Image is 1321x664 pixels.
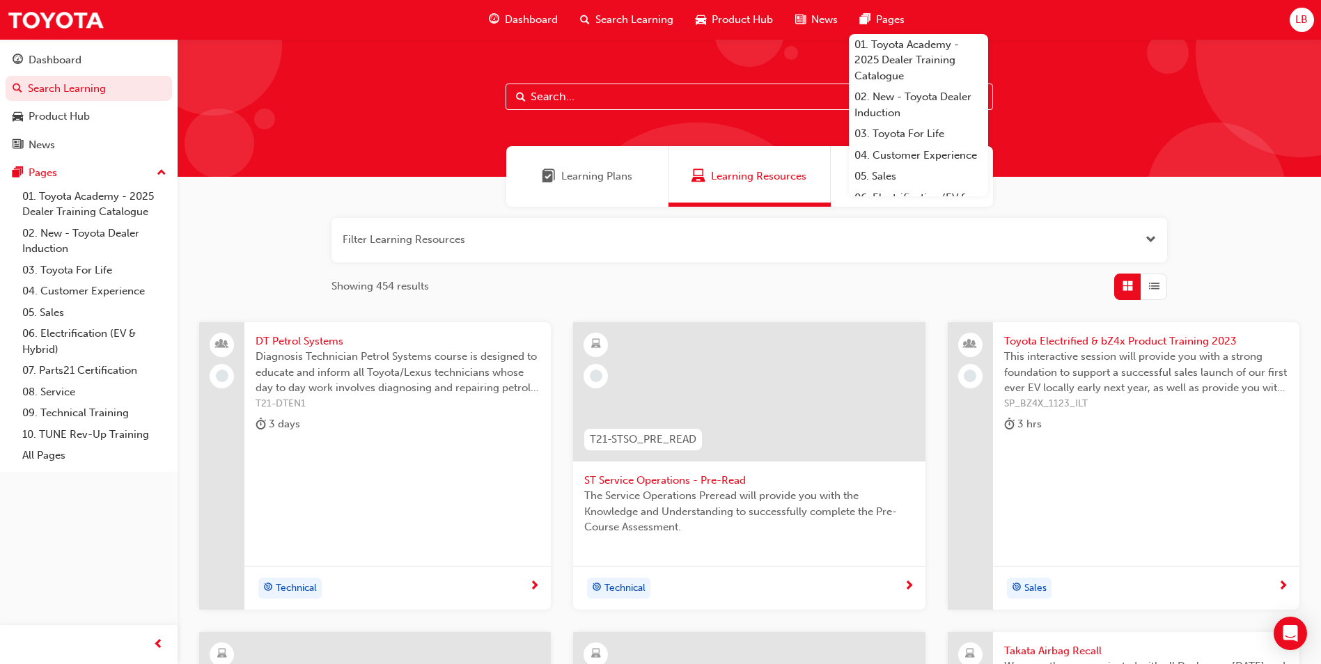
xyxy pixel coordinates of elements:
[1012,579,1022,597] span: target-icon
[584,488,914,535] span: The Service Operations Preread will provide you with the Knowledge and Understanding to successfu...
[13,54,23,67] span: guage-icon
[876,12,905,28] span: Pages
[256,416,266,433] span: duration-icon
[256,416,300,433] div: 3 days
[17,445,172,466] a: All Pages
[831,146,993,207] a: SessionsSessions
[29,52,81,68] div: Dashboard
[17,260,172,281] a: 03. Toyota For Life
[6,132,172,158] a: News
[580,11,590,29] span: search-icon
[29,165,57,181] div: Pages
[685,6,784,34] a: car-iconProduct Hub
[17,360,172,381] a: 07. Parts21 Certification
[17,424,172,445] a: 10. TUNE Rev-Up Training
[604,580,646,596] span: Technical
[13,83,22,95] span: search-icon
[199,322,551,610] a: DT Petrol SystemsDiagnosis Technician Petrol Systems course is designed to educate and inform all...
[505,12,558,28] span: Dashboard
[1004,416,1015,433] span: duration-icon
[1004,349,1288,396] span: This interactive session will provide you with a strong foundation to support a successful sales ...
[17,323,172,360] a: 06. Electrification (EV & Hybrid)
[561,168,632,184] span: Learning Plans
[1004,416,1042,433] div: 3 hrs
[157,164,166,182] span: up-icon
[860,11,870,29] span: pages-icon
[478,6,569,34] a: guage-iconDashboard
[696,11,706,29] span: car-icon
[691,168,705,184] span: Learning Resources
[669,146,831,207] a: Learning ResourcesLearning Resources
[595,12,673,28] span: Search Learning
[29,109,90,125] div: Product Hub
[489,11,499,29] span: guage-icon
[1004,333,1288,349] span: Toyota Electrified & bZ4x Product Training 2023
[506,84,993,110] input: Search...
[711,168,806,184] span: Learning Resources
[1123,278,1133,294] span: Grid
[849,187,988,224] a: 06. Electrification (EV & Hybrid)
[849,6,916,34] a: pages-iconPages
[712,12,773,28] span: Product Hub
[584,473,914,489] span: ST Service Operations - Pre-Read
[216,370,228,382] span: learningRecordVerb_NONE-icon
[542,168,556,184] span: Learning Plans
[256,396,540,412] span: T21-DTEN1
[1004,396,1288,412] span: SP_BZ4X_1123_ILT
[948,322,1299,610] a: Toyota Electrified & bZ4x Product Training 2023This interactive session will provide you with a s...
[7,4,104,35] img: Trak
[904,580,914,593] span: next-icon
[506,146,669,207] a: Learning PlansLearning Plans
[17,223,172,260] a: 02. New - Toyota Dealer Induction
[1295,12,1308,28] span: LB
[17,280,172,302] a: 04. Customer Experience
[13,111,23,123] span: car-icon
[1149,278,1159,294] span: List
[6,76,172,102] a: Search Learning
[1146,232,1156,248] button: Open the filter
[811,12,838,28] span: News
[964,370,976,382] span: learningRecordVerb_NONE-icon
[569,6,685,34] a: search-iconSearch Learning
[592,579,602,597] span: target-icon
[849,86,988,123] a: 02. New - Toyota Dealer Induction
[17,186,172,223] a: 01. Toyota Academy - 2025 Dealer Training Catalogue
[256,333,540,349] span: DT Petrol Systems
[590,432,696,448] span: T21-STSO_PRE_READ
[13,139,23,152] span: news-icon
[6,45,172,160] button: DashboardSearch LearningProduct HubNews
[965,645,975,663] span: laptop-icon
[1004,643,1288,659] span: Takata Airbag Recall
[529,580,540,593] span: next-icon
[217,335,227,354] span: people-icon
[849,123,988,145] a: 03. Toyota For Life
[1290,8,1314,32] button: LB
[591,645,601,663] span: learningResourceType_ELEARNING-icon
[849,166,988,187] a: 05. Sales
[516,89,526,105] span: Search
[849,34,988,87] a: 01. Toyota Academy - 2025 Dealer Training Catalogue
[849,145,988,166] a: 04. Customer Experience
[6,160,172,186] button: Pages
[573,322,925,610] a: T21-STSO_PRE_READST Service Operations - Pre-ReadThe Service Operations Preread will provide you ...
[256,349,540,396] span: Diagnosis Technician Petrol Systems course is designed to educate and inform all Toyota/Lexus tec...
[6,47,172,73] a: Dashboard
[17,381,172,403] a: 08. Service
[153,636,164,654] span: prev-icon
[1278,580,1288,593] span: next-icon
[17,402,172,424] a: 09. Technical Training
[17,302,172,324] a: 05. Sales
[1274,617,1307,650] div: Open Intercom Messenger
[6,104,172,129] a: Product Hub
[217,645,227,663] span: learningResourceType_ELEARNING-icon
[590,370,602,382] span: learningRecordVerb_NONE-icon
[29,137,55,153] div: News
[784,6,849,34] a: news-iconNews
[13,167,23,180] span: pages-icon
[331,278,429,294] span: Showing 454 results
[1024,580,1047,596] span: Sales
[263,579,273,597] span: target-icon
